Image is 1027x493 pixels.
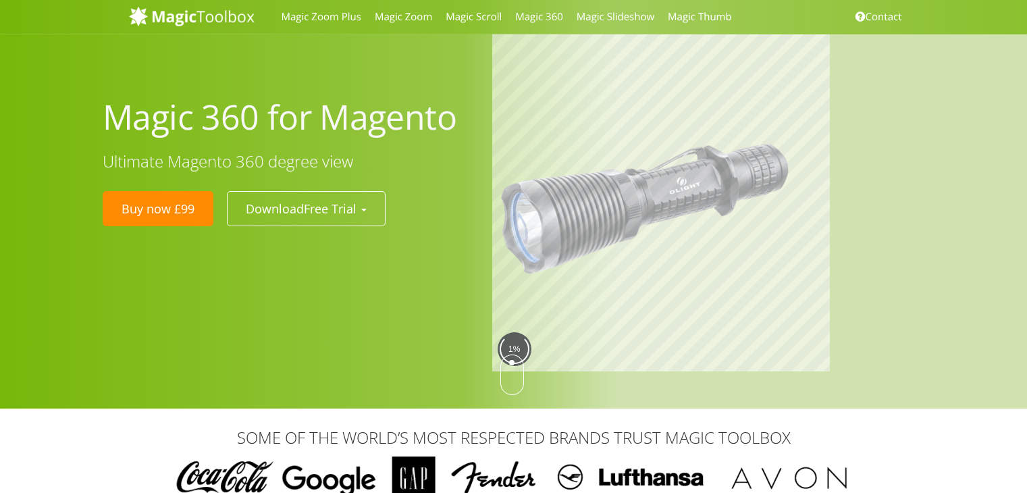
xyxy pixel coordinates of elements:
button: DownloadFree Trial [227,191,386,226]
h3: Ultimate Magento 360 degree view [103,153,472,170]
h3: SOME OF THE WORLD’S MOST RESPECTED BRANDS TRUST MAGIC TOOLBOX [129,429,899,446]
a: Buy now £99 [103,191,213,226]
span: Free Trial [304,201,357,217]
h1: Magic 360 for Magento [103,95,472,139]
img: MagicToolbox.com - Image tools for your website [129,6,255,26]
